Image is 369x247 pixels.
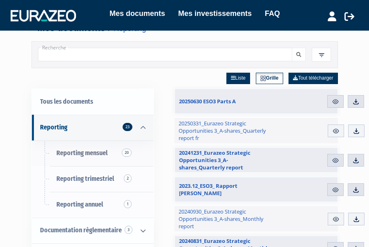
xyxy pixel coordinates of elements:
span: 2 [124,174,132,182]
a: FAQ [265,8,280,19]
a: Grille [256,73,283,84]
img: 1732889491-logotype_eurazeo_blanc_rvb.png [11,10,76,21]
span: Documentation règlementaire [40,226,122,234]
span: 20250630 ESO3 Parts A [179,98,236,105]
a: Reporting trimestriel2 [32,166,154,192]
img: eye.svg [332,127,340,135]
img: download.svg [353,127,360,135]
input: Recherche [38,48,293,61]
a: Reporting 23 [32,115,154,140]
span: 23 [123,123,132,131]
a: 20240930_Eurazeo Strategic Opportunities 3_A-shares_Monthly report [174,206,277,231]
a: Mes documents [110,8,165,19]
img: download.svg [352,98,360,105]
img: filter.svg [318,51,325,59]
a: Documentation règlementaire 3 [32,218,154,243]
a: 2023.12_ESO3_ Rapport [PERSON_NAME] [175,177,277,202]
span: 20240930_Eurazeo Strategic Opportunities 3_A-shares_Monthly report [179,208,273,230]
img: grid.svg [260,76,266,81]
span: 3 [125,226,132,234]
a: Liste [226,73,250,84]
span: 1 [124,200,132,208]
a: 20250331_Eurazeo Strategic Opportunities 3_A-shares_Quarterly report fr [174,118,277,143]
a: 20250630 ESO3 Parts A [175,89,277,113]
img: download.svg [352,157,360,164]
span: 20 [122,149,132,157]
span: 20241231_Eurazeo Strategic Opportunities 3_A-shares_Quarterly report [179,149,273,171]
a: Reporting mensuel20 [32,140,154,166]
a: Tous les documents [32,89,154,115]
span: Reporting trimestriel [56,175,114,182]
img: eye.svg [332,186,339,194]
span: Reporting [40,123,67,131]
a: 20241231_Eurazeo Strategic Opportunities 3_A-shares_Quarterly report [175,148,277,172]
img: eye.svg [332,216,340,223]
img: eye.svg [332,157,339,164]
span: Reporting annuel [56,200,103,208]
a: Mes investissements [178,8,252,19]
span: 20250331_Eurazeo Strategic Opportunities 3_A-shares_Quarterly report fr [179,120,273,142]
a: Tout télécharger [288,73,338,84]
span: 2023.12_ESO3_ Rapport [PERSON_NAME] [179,182,273,197]
span: Reporting mensuel [56,149,107,157]
img: download.svg [352,186,360,194]
a: Reporting annuel1 [32,192,154,218]
img: eye.svg [332,98,339,105]
img: download.svg [353,216,360,223]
